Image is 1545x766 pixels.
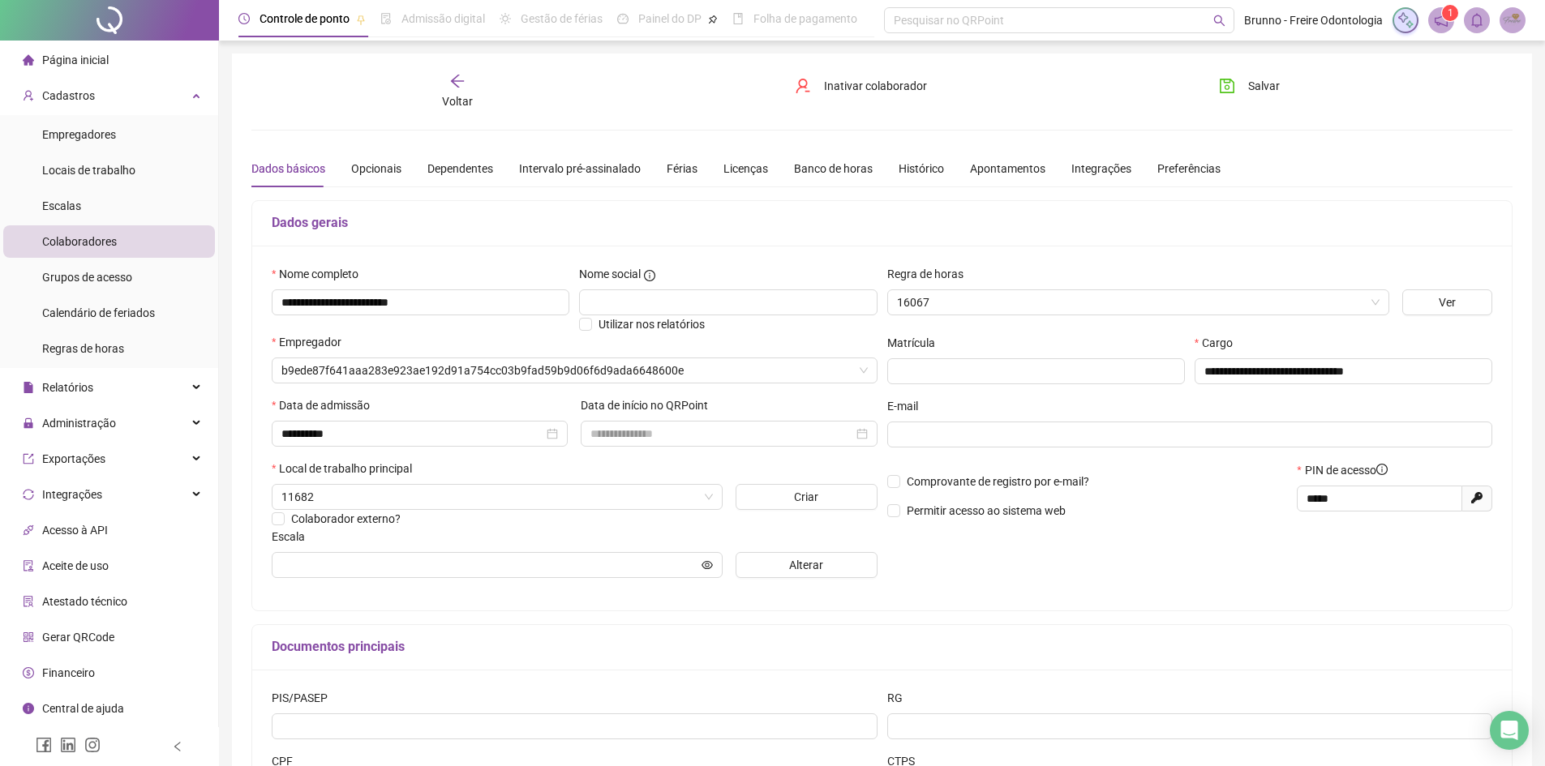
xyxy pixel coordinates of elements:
div: Licenças [723,160,768,178]
div: Preferências [1157,160,1221,178]
span: pushpin [356,15,366,24]
sup: 1 [1442,5,1458,21]
span: Controle de ponto [260,12,350,25]
span: Voltar [442,95,473,108]
span: save [1219,78,1235,94]
div: Integrações [1071,160,1131,178]
div: Banco de horas [794,160,873,178]
h5: Dados gerais [272,213,1492,233]
div: Histórico [899,160,944,178]
h5: Documentos principais [272,637,1492,657]
span: info-circle [1376,464,1388,475]
span: PIN de acesso [1305,461,1388,479]
span: info-circle [644,270,655,281]
span: Gerar QRCode [42,631,114,644]
span: Empregadores [42,128,116,141]
span: lock [23,417,34,429]
label: PIS/PASEP [272,689,338,707]
span: Relatórios [42,381,93,394]
span: b9ede87f641aaa283e923ae192d91a754cc03b9fad59b9d06f6d9ada6648600e [281,358,868,383]
button: Alterar [736,552,878,578]
span: Grupos de acesso [42,271,132,284]
span: Folha de pagamento [753,12,857,25]
span: audit [23,560,34,571]
button: Ver [1402,289,1492,315]
label: E-mail [887,397,929,415]
div: Dependentes [427,160,493,178]
span: eye [702,559,713,571]
span: home [23,54,34,66]
span: file [23,382,34,393]
span: Central de ajuda [42,702,124,715]
label: Escala [272,528,315,546]
span: bell [1470,13,1484,28]
span: search [1213,15,1225,27]
span: dashboard [617,13,629,24]
span: book [732,13,744,24]
span: Cadastros [42,89,95,102]
span: api [23,524,34,536]
span: 1 [1448,7,1453,19]
span: linkedin [60,737,76,753]
span: Ver [1439,293,1456,311]
img: 21297 [1500,8,1525,32]
span: Locais de trabalho [42,164,135,177]
span: Integrações [42,488,102,501]
label: Data de admissão [272,396,380,414]
label: Empregador [272,333,352,351]
span: file-done [380,13,392,24]
div: Open Intercom Messenger [1490,711,1529,750]
span: info-circle [23,703,34,714]
span: Inativar colaborador [824,77,927,95]
span: Aceite de uso [42,559,109,572]
label: RG [887,689,913,707]
span: pushpin [708,15,718,24]
div: Intervalo pré-assinalado [519,160,641,178]
span: user-delete [795,78,811,94]
span: qrcode [23,631,34,643]
div: Opcionais [351,160,401,178]
span: Permitir acesso ao sistema web [907,504,1066,517]
span: Utilizar nos relatórios [599,318,705,331]
span: export [23,453,34,464]
span: facebook [36,737,52,753]
span: Exportações [42,452,105,465]
span: Financeiro [42,666,95,679]
span: Alterar [789,556,823,574]
label: Regra de horas [887,265,974,283]
span: Comprovante de registro por e-mail? [907,475,1089,488]
button: Inativar colaborador [783,73,939,99]
label: Cargo [1195,334,1243,352]
span: Administração [42,417,116,430]
img: sparkle-icon.fc2bf0ac1784a2077858766a79e2daf3.svg [1397,11,1414,29]
span: dollar [23,667,34,678]
span: Gestão de férias [521,12,603,25]
span: Admissão digital [401,12,485,25]
button: Salvar [1207,73,1292,99]
span: Calendário de feriados [42,306,155,319]
label: Local de trabalho principal [272,460,423,477]
span: left [172,741,183,752]
span: user-add [23,90,34,101]
div: Férias [667,160,697,178]
div: Apontamentos [970,160,1045,178]
span: 11682 [281,485,713,509]
label: Matrícula [887,334,946,352]
div: Dados básicos [251,160,325,178]
span: Brunno - Freire Odontologia [1244,11,1383,29]
span: Salvar [1248,77,1280,95]
button: Criar [736,484,878,510]
span: Colaborador externo? [291,512,401,525]
span: notification [1434,13,1448,28]
span: Painel do DP [638,12,702,25]
span: solution [23,596,34,607]
span: 16067 [897,290,1380,315]
span: Escalas [42,199,81,212]
span: Nome social [579,265,641,283]
span: sun [500,13,511,24]
span: Criar [794,488,818,506]
label: Nome completo [272,265,369,283]
span: Atestado técnico [42,595,127,608]
span: sync [23,489,34,500]
span: instagram [84,737,101,753]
